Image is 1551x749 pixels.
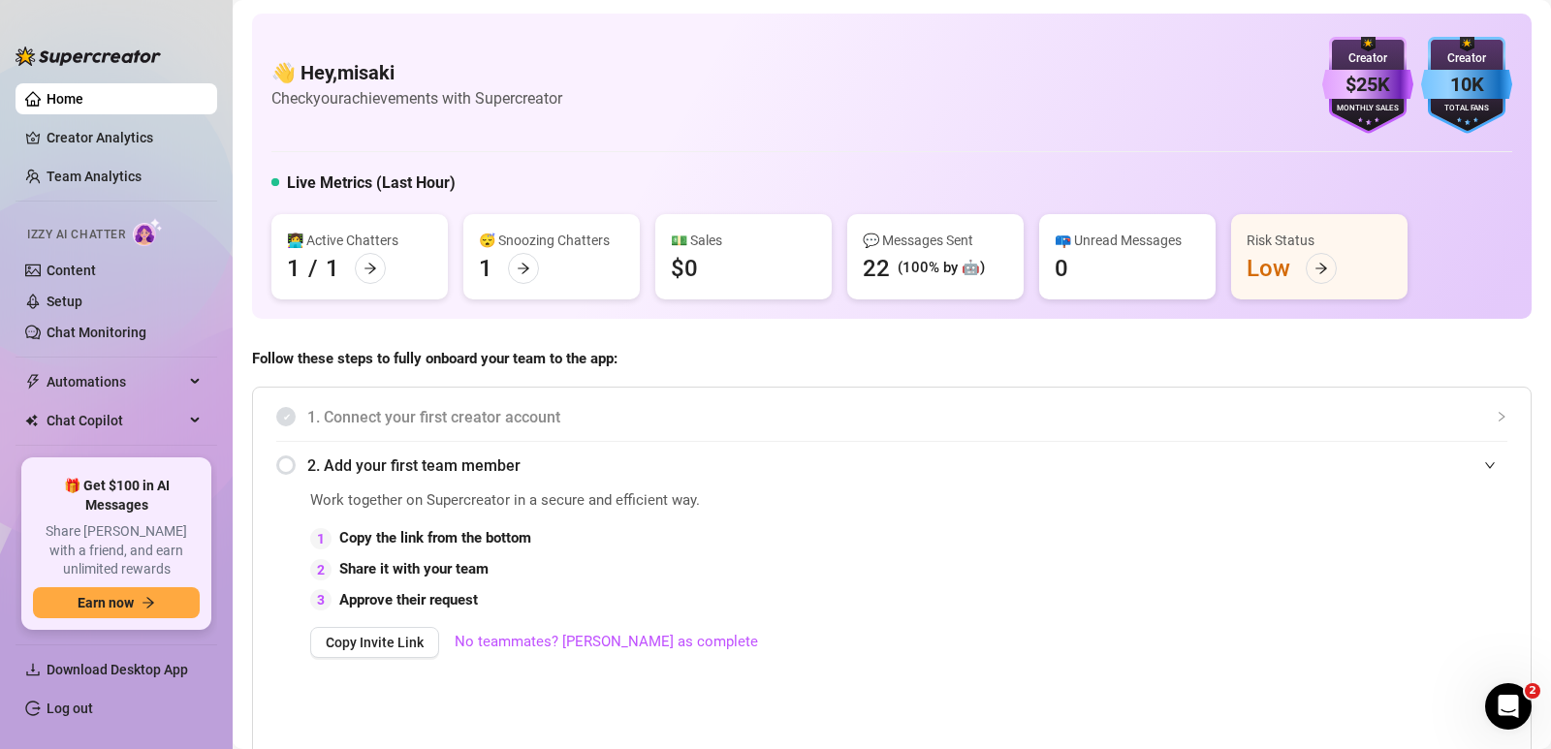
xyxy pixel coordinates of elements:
[364,262,377,275] span: arrow-right
[33,522,200,579] span: Share [PERSON_NAME] with a friend, and earn unlimited rewards
[310,559,332,580] div: 2
[47,701,93,716] a: Log out
[47,263,96,278] a: Content
[47,294,82,309] a: Setup
[33,477,200,515] span: 🎁 Get $100 in AI Messages
[1421,103,1512,115] div: Total Fans
[326,635,424,650] span: Copy Invite Link
[25,414,38,427] img: Chat Copilot
[1484,459,1496,471] span: expanded
[671,253,698,284] div: $0
[1055,253,1068,284] div: 0
[863,253,890,284] div: 22
[339,591,478,609] strong: Approve their request
[310,489,1071,513] span: Work together on Supercreator in a secure and efficient way.
[479,253,492,284] div: 1
[252,350,617,367] strong: Follow these steps to fully onboard your team to the app:
[47,662,188,677] span: Download Desktop App
[47,169,142,184] a: Team Analytics
[307,453,1507,478] span: 2. Add your first team member
[1120,489,1507,737] iframe: Adding Team Members
[455,631,758,654] a: No teammates? [PERSON_NAME] as complete
[479,230,624,251] div: 😴 Snoozing Chatters
[1322,37,1413,134] img: purple-badge-B9DA21FR.svg
[1525,683,1540,699] span: 2
[326,253,339,284] div: 1
[133,218,163,246] img: AI Chatter
[25,662,41,677] span: download
[339,560,489,577] strong: Share it with your team
[276,442,1507,489] div: 2. Add your first team member
[310,627,439,658] button: Copy Invite Link
[1496,411,1507,422] span: collapsed
[287,253,301,284] div: 1
[47,405,184,436] span: Chat Copilot
[863,230,1008,251] div: 💬 Messages Sent
[287,230,432,251] div: 👩‍💻 Active Chatters
[1322,70,1413,100] div: $25K
[27,226,125,244] span: Izzy AI Chatter
[78,595,134,610] span: Earn now
[16,47,161,66] img: logo-BBDzfeDw.svg
[276,393,1507,441] div: 1. Connect your first creator account
[47,325,146,340] a: Chat Monitoring
[310,589,332,610] div: 3
[1421,49,1512,68] div: Creator
[307,405,1507,429] span: 1. Connect your first creator account
[898,257,985,280] div: (100% by 🤖)
[1247,230,1392,251] div: Risk Status
[1322,103,1413,115] div: Monthly Sales
[1421,70,1512,100] div: 10K
[310,528,332,549] div: 1
[1055,230,1200,251] div: 📪 Unread Messages
[1322,49,1413,68] div: Creator
[671,230,816,251] div: 💵 Sales
[271,59,562,86] h4: 👋 Hey, misaki
[1314,262,1328,275] span: arrow-right
[142,596,155,609] span: arrow-right
[287,172,456,195] h5: Live Metrics (Last Hour)
[47,366,184,397] span: Automations
[47,91,83,107] a: Home
[1485,683,1532,730] iframe: Intercom live chat
[1421,37,1512,134] img: blue-badge-DgoSNQY1.svg
[25,374,41,390] span: thunderbolt
[47,122,202,153] a: Creator Analytics
[271,86,562,110] article: Check your achievements with Supercreator
[339,529,531,546] strong: Copy the link from the bottom
[517,262,530,275] span: arrow-right
[33,587,200,618] button: Earn nowarrow-right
